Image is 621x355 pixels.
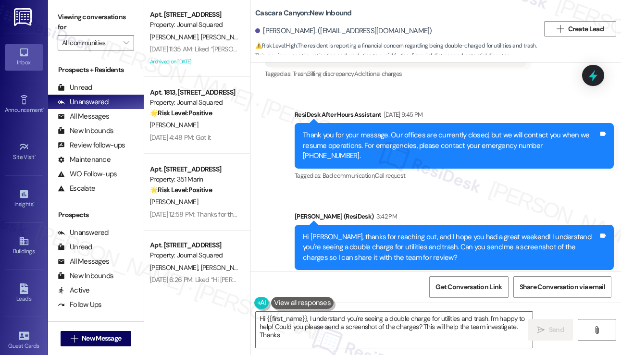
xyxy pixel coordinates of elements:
div: Apt. [STREET_ADDRESS] [150,10,239,20]
div: Archived on [DATE] [149,56,240,68]
div: Prospects + Residents [48,65,144,75]
div: Follow Ups [58,300,102,310]
span: • [33,199,35,206]
span: • [35,152,36,159]
div: New Inbounds [58,271,113,281]
span: : The resident is reporting a financial concern regarding being double-charged for utilities and ... [255,41,539,61]
div: Active [58,285,90,295]
div: All Messages [58,257,109,267]
b: Cascara Canyon: New Inbound [255,8,352,18]
span: Create Lead [568,24,604,34]
i:  [124,39,129,47]
strong: 🌟 Risk Level: Positive [150,109,212,117]
span: Trash , [293,70,307,78]
i:  [71,335,78,343]
button: Create Lead [544,21,616,37]
div: Prospects [48,210,144,220]
button: New Message [61,331,132,346]
div: Review follow-ups [58,140,125,150]
div: All Messages [58,111,109,122]
span: [PERSON_NAME] [201,33,252,41]
img: ResiDesk Logo [14,8,34,26]
span: New Message [82,333,121,343]
div: 3:42 PM [374,211,397,221]
span: Billing discrepancy , [307,70,354,78]
a: Site Visit • [5,139,43,165]
div: Tagged as: [295,169,614,183]
span: Get Conversation Link [435,282,502,292]
div: Unread [58,242,92,252]
button: Share Conversation via email [513,276,611,298]
strong: 🌟 Risk Level: Positive [150,185,212,194]
span: Send [549,325,564,335]
div: [PERSON_NAME] (ResiDesk) [295,211,614,225]
a: Insights • [5,186,43,212]
div: Property: Journal Squared [150,98,239,108]
button: Send [528,319,573,341]
div: Apt. [STREET_ADDRESS] [150,240,239,250]
div: Tagged as: [265,67,526,81]
span: Share Conversation via email [520,282,605,292]
textarea: Hi {{first_name}}, I understand you're seeing a double charge for utilities and trash. I'm happy [256,312,533,348]
span: [PERSON_NAME] [201,263,249,272]
div: [PERSON_NAME]. ([EMAIL_ADDRESS][DOMAIN_NAME]) [255,26,432,36]
div: Property: Journal Squared [150,20,239,30]
i:  [557,25,564,33]
div: Apt. 1813, [STREET_ADDRESS] [150,87,239,98]
i:  [593,326,600,334]
a: Leads [5,281,43,306]
div: Property: 351 Marin [150,174,239,184]
button: Get Conversation Link [429,276,508,298]
div: Archived on [DATE] [149,286,240,298]
input: All communities [62,35,119,50]
span: [PERSON_NAME] [150,197,198,206]
span: • [43,105,44,112]
div: ResiDesk After Hours Assistant [295,110,614,123]
span: [PERSON_NAME] [150,33,201,41]
div: Hi [PERSON_NAME], thanks for reaching out, and I hope you had a great weekend! I understand you'r... [303,232,598,263]
a: Guest Cards [5,328,43,354]
span: Bad communication , [323,171,375,180]
label: Viewing conversations for [58,10,134,35]
div: Unanswered [58,228,109,238]
div: Apt. [STREET_ADDRESS] [150,164,239,174]
div: Unanswered [58,97,109,107]
div: New Inbounds [58,126,113,136]
strong: ⚠️ Risk Level: High [255,42,297,49]
div: Tagged as: [295,270,614,284]
div: [DATE] 9:45 PM [382,110,423,120]
div: WO Follow-ups [58,169,117,179]
div: [DATE] 4:48 PM: Got it [150,133,211,142]
a: Inbox [5,44,43,70]
span: Call request [375,171,405,180]
span: [PERSON_NAME] [150,263,201,272]
div: Property: Journal Squared [150,250,239,260]
i:  [537,326,545,334]
span: [PERSON_NAME] [150,121,198,129]
div: Thank you for your message. Our offices are currently closed, but we will contact you when we res... [303,130,598,161]
div: Maintenance [58,155,111,165]
span: Additional charges [354,70,402,78]
div: [DATE] 6:26 PM: Liked “Hi [PERSON_NAME] and [PERSON_NAME]! Starting [DATE]…” [150,275,380,284]
a: Buildings [5,233,43,259]
div: Escalate [58,184,95,194]
div: Unread [58,83,92,93]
